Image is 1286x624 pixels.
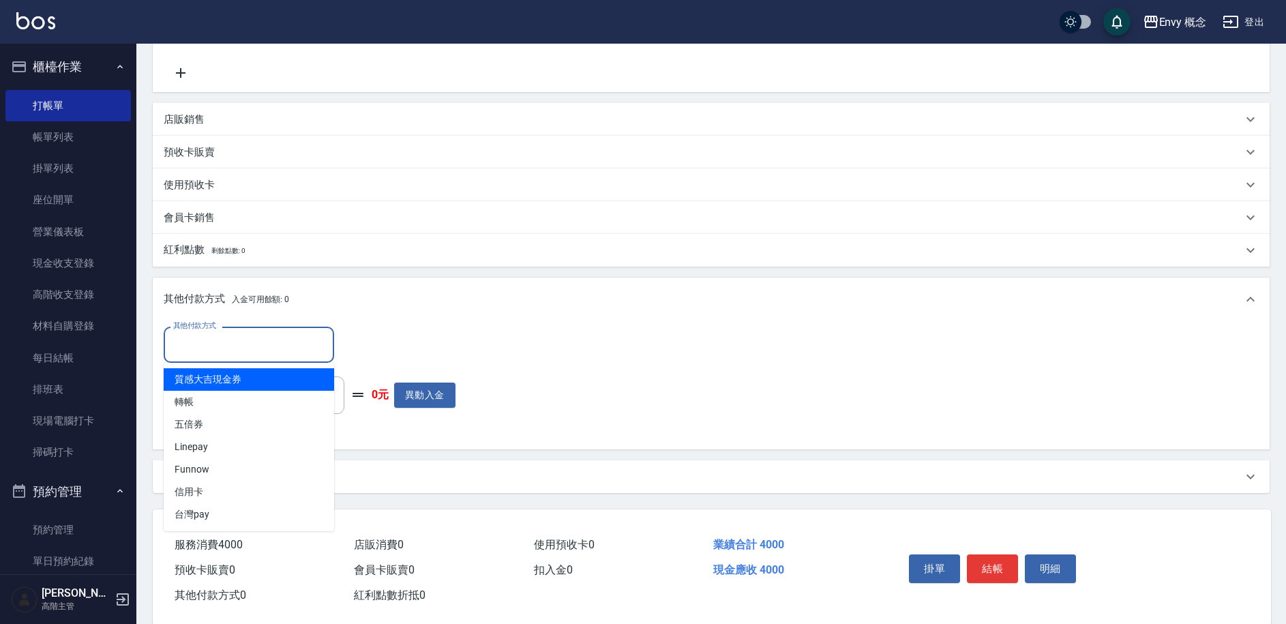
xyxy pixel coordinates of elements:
[1159,14,1207,31] div: Envy 概念
[1137,8,1212,36] button: Envy 概念
[175,538,243,551] span: 服務消費 4000
[372,388,389,402] strong: 0元
[5,153,131,184] a: 掛單列表
[164,113,205,127] p: 店販銷售
[967,554,1018,583] button: 結帳
[713,563,784,576] span: 現金應收 4000
[5,49,131,85] button: 櫃檯作業
[42,600,111,612] p: 高階主管
[153,168,1270,201] div: 使用預收卡
[5,121,131,153] a: 帳單列表
[153,460,1270,493] div: 備註及來源
[175,563,235,576] span: 預收卡販賣 0
[1217,10,1270,35] button: 登出
[5,310,131,342] a: 材料自購登錄
[164,391,334,413] span: 轉帳
[164,413,334,436] span: 五倍券
[164,211,215,225] p: 會員卡銷售
[5,216,131,248] a: 營業儀表板
[713,538,784,551] span: 業績合計 4000
[5,248,131,279] a: 現金收支登錄
[164,178,215,192] p: 使用預收卡
[909,554,960,583] button: 掛單
[354,589,425,601] span: 紅利點數折抵 0
[164,458,334,481] span: Funnow
[153,136,1270,168] div: 預收卡販賣
[164,243,245,258] p: 紅利點數
[153,278,1270,321] div: 其他付款方式入金可用餘額: 0
[153,234,1270,267] div: 紅利點數剩餘點數: 0
[5,90,131,121] a: 打帳單
[175,589,246,601] span: 其他付款方式 0
[164,292,289,307] p: 其他付款方式
[11,586,38,613] img: Person
[5,514,131,546] a: 預約管理
[173,321,216,331] label: 其他付款方式
[5,474,131,509] button: 預約管理
[534,563,573,576] span: 扣入金 0
[354,538,404,551] span: 店販消費 0
[164,436,334,458] span: Linepay
[153,201,1270,234] div: 會員卡銷售
[232,295,290,304] span: 入金可用餘額: 0
[534,538,595,551] span: 使用預收卡 0
[16,12,55,29] img: Logo
[5,342,131,374] a: 每日結帳
[5,374,131,405] a: 排班表
[5,546,131,577] a: 單日預約紀錄
[164,368,334,391] span: 質感大吉現金券
[5,436,131,468] a: 掃碼打卡
[1025,554,1076,583] button: 明細
[5,405,131,436] a: 現場電腦打卡
[211,247,245,254] span: 剩餘點數: 0
[5,184,131,216] a: 座位開單
[354,563,415,576] span: 會員卡販賣 0
[164,145,215,160] p: 預收卡販賣
[42,586,111,600] h5: [PERSON_NAME]
[153,103,1270,136] div: 店販銷售
[5,279,131,310] a: 高階收支登錄
[164,503,334,526] span: 台灣pay
[164,481,334,503] span: 信用卡
[1103,8,1131,35] button: save
[394,383,455,408] button: 異動入金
